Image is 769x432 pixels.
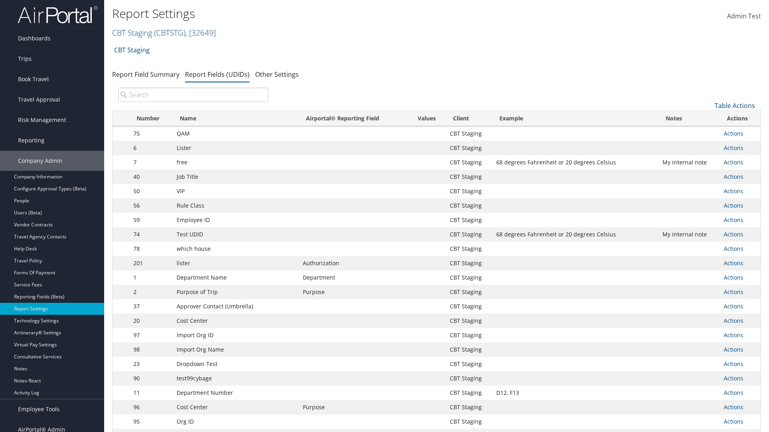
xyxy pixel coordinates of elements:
[446,328,492,342] td: CBT Staging
[724,274,743,281] a: Actions
[715,101,755,110] a: Table Actions
[129,184,173,198] td: 50
[446,227,492,242] td: CBT Staging
[658,227,719,242] td: My internal note
[173,111,299,126] th: Name
[129,270,173,285] td: 1
[114,42,150,58] a: CBT Staging
[446,184,492,198] td: CBT Staging
[185,70,250,79] a: Report Fields (UDIDs)
[724,331,743,339] a: Actions
[255,70,299,79] a: Other Settings
[724,288,743,296] a: Actions
[173,270,299,285] td: Department Name
[720,111,761,126] th: Actions
[446,314,492,328] td: CBT Staging
[173,213,299,227] td: Employee ID
[112,70,179,79] a: Report Field Summary
[173,386,299,400] td: Department Number
[724,389,743,396] a: Actions
[129,170,173,184] td: 40
[446,155,492,170] td: CBT Staging
[18,151,62,171] span: Company Admin
[724,346,743,353] a: Actions
[18,28,50,48] span: Dashboards
[446,285,492,299] td: CBT Staging
[446,400,492,414] td: CBT Staging
[724,317,743,324] a: Actions
[173,314,299,328] td: Cost Center
[492,227,658,242] td: 68 degrees Fahrenheit or 20 degrees Celsius
[727,4,761,29] a: Admin Test
[129,155,173,170] td: 7
[446,371,492,386] td: CBT Staging
[173,299,299,314] td: Approver Contact (Umbrella)
[112,27,216,38] a: CBT Staging
[129,328,173,342] td: 97
[18,130,44,150] span: Reporting
[154,27,185,38] span: ( CBTSTG )
[492,155,658,170] td: 68 degrees Fahrenheit or 20 degrees Celsius
[129,299,173,314] td: 37
[724,418,743,425] a: Actions
[129,371,173,386] td: 90
[724,173,743,180] a: Actions
[724,230,743,238] a: Actions
[446,141,492,155] td: CBT Staging
[118,88,268,102] input: Search
[724,360,743,368] a: Actions
[129,141,173,155] td: 6
[173,141,299,155] td: Lister
[185,27,216,38] span: , [ 32649 ]
[658,155,719,170] td: My internal note
[173,357,299,371] td: Dropdown Test
[18,69,49,89] span: Book Travel
[446,386,492,400] td: CBT Staging
[724,403,743,411] a: Actions
[129,227,173,242] td: 74
[173,400,299,414] td: Cost Center
[173,198,299,213] td: Rule Class
[446,170,492,184] td: CBT Staging
[724,216,743,224] a: Actions
[724,144,743,152] a: Actions
[446,111,492,126] th: Client
[173,170,299,184] td: Job Title
[129,386,173,400] td: 11
[129,213,173,227] td: 59
[446,342,492,357] td: CBT Staging
[173,328,299,342] td: Import Org ID
[18,110,66,130] span: Risk Management
[129,400,173,414] td: 96
[492,386,658,400] td: D12, F13
[173,242,299,256] td: which house
[173,342,299,357] td: Import Org Name
[173,155,299,170] td: free
[299,270,408,285] td: Department
[492,111,658,126] th: Example
[724,130,743,137] a: Actions
[18,90,60,110] span: Travel Approval
[299,400,408,414] td: Purpose
[129,314,173,328] td: 20
[446,213,492,227] td: CBT Staging
[129,242,173,256] td: 78
[299,256,408,270] td: Authorization
[129,256,173,270] td: 201
[129,285,173,299] td: 2
[724,187,743,195] a: Actions
[129,198,173,213] td: 56
[658,111,719,126] th: Notes
[446,198,492,213] td: CBT Staging
[446,270,492,285] td: CBT Staging
[129,414,173,429] td: 95
[446,242,492,256] td: CBT Staging
[173,414,299,429] td: Org ID
[446,126,492,141] td: CBT Staging
[446,357,492,371] td: CBT Staging
[173,227,299,242] td: Test UDID
[173,184,299,198] td: VIP
[724,245,743,252] a: Actions
[129,126,173,141] td: 75
[724,259,743,267] a: Actions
